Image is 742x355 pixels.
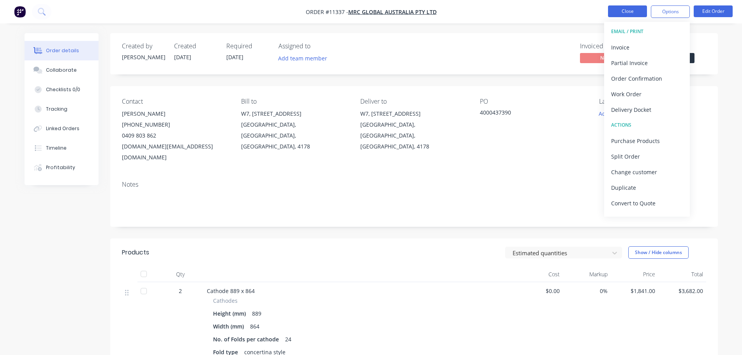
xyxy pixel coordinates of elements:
button: Add team member [274,53,331,64]
div: Purchase Products [611,135,683,147]
span: [DATE] [174,53,191,61]
span: $0.00 [518,287,560,295]
div: [PERSON_NAME] [122,108,229,119]
div: Products [122,248,149,257]
div: Width (mm) [213,321,247,332]
div: 864 [247,321,263,332]
span: $1,841.00 [614,287,656,295]
div: PO [480,98,587,105]
div: Tracking [46,106,67,113]
div: W7, [STREET_ADDRESS] [360,108,467,119]
div: [PERSON_NAME] [122,53,165,61]
button: Checklists 0/0 [25,80,99,99]
div: Order Confirmation [611,73,683,84]
div: W7, [STREET_ADDRESS][GEOGRAPHIC_DATA], [GEOGRAPHIC_DATA], [GEOGRAPHIC_DATA], 4178 [241,108,348,152]
button: Edit Order [694,5,733,17]
div: Assigned to [278,42,356,50]
span: 0% [566,287,608,295]
div: Qty [157,267,204,282]
div: 889 [249,308,264,319]
div: ACTIONS [611,120,683,130]
div: Markup [563,267,611,282]
span: Cathodes [213,297,238,305]
div: EMAIL / PRINT [611,26,683,37]
div: Duplicate [611,182,683,193]
div: Bill to [241,98,348,105]
div: Notes [122,181,706,188]
button: Order details [25,41,99,60]
button: Options [651,5,690,18]
div: Labels [599,98,706,105]
button: Add labels [595,108,631,119]
div: [GEOGRAPHIC_DATA], [GEOGRAPHIC_DATA], [GEOGRAPHIC_DATA], 4178 [360,119,467,152]
button: Timeline [25,138,99,158]
div: Linked Orders [46,125,79,132]
div: Profitability [46,164,75,171]
div: Timeline [46,145,67,152]
div: Invoice [611,42,683,53]
a: MRC Global Australia Pty Ltd [348,8,437,16]
span: No [580,53,627,63]
div: Contact [122,98,229,105]
button: Close [608,5,647,17]
div: Change customer [611,166,683,178]
span: 2 [179,287,182,295]
div: No. of Folds per cathode [213,334,282,345]
div: Price [611,267,659,282]
div: Created [174,42,217,50]
div: [PHONE_NUMBER] [122,119,229,130]
button: Collaborate [25,60,99,80]
div: [GEOGRAPHIC_DATA], [GEOGRAPHIC_DATA], [GEOGRAPHIC_DATA], 4178 [241,119,348,152]
div: W7, [STREET_ADDRESS][GEOGRAPHIC_DATA], [GEOGRAPHIC_DATA], [GEOGRAPHIC_DATA], 4178 [360,108,467,152]
span: Order #11337 - [306,8,348,16]
div: [DOMAIN_NAME][EMAIL_ADDRESS][DOMAIN_NAME] [122,141,229,163]
div: Required [226,42,269,50]
button: Linked Orders [25,119,99,138]
div: Deliver to [360,98,467,105]
div: Convert to Quote [611,198,683,209]
div: [PERSON_NAME][PHONE_NUMBER]0409 803 862[DOMAIN_NAME][EMAIL_ADDRESS][DOMAIN_NAME] [122,108,229,163]
button: Add team member [278,53,331,64]
button: Show / Hide columns [628,246,689,259]
div: Split Order [611,151,683,162]
div: Partial Invoice [611,57,683,69]
span: [DATE] [226,53,243,61]
div: Total [658,267,706,282]
img: Factory [14,6,26,18]
div: Work Order [611,88,683,100]
span: Cathode 889 x 864 [207,287,255,295]
div: 4000437390 [480,108,577,119]
div: Delivery Docket [611,104,683,115]
div: Order details [46,47,79,54]
div: 24 [282,334,294,345]
button: Tracking [25,99,99,119]
div: Checklists 0/0 [46,86,80,93]
div: Invoiced [580,42,638,50]
div: Archive [611,213,683,224]
div: 0409 803 862 [122,130,229,141]
span: $3,682.00 [661,287,703,295]
div: Created by [122,42,165,50]
button: Profitability [25,158,99,177]
div: W7, [STREET_ADDRESS] [241,108,348,119]
div: Height (mm) [213,308,249,319]
div: Cost [515,267,563,282]
div: Collaborate [46,67,77,74]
